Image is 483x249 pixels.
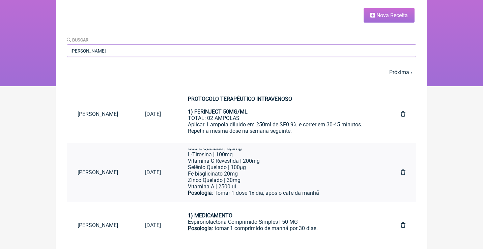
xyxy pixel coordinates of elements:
nav: pager [67,65,416,80]
div: : tomar 1 comprimido de manhã por 30 dias. [188,225,374,238]
div: Selênio Quelado | 100µg Fe bisglicinato 20mg [188,164,374,177]
a: Uso Oral por 60 dias:1) Albendazol 400mg - Tomar 1 cp por dia por 5 dias seguidos2) Anitta 500mg ... [177,149,385,196]
a: [DATE] [134,217,172,234]
strong: Posologia [188,225,212,231]
a: [PERSON_NAME] [67,164,134,181]
span: Nova Receita [376,12,408,19]
a: [PERSON_NAME] [67,105,134,123]
a: Próxima › [389,69,412,75]
div: Espironolactona Comprimido Simples | 50 MG [188,219,374,225]
div: : Tomar 1 dose 1x dia, após o café da manhã ㅤ 4 [188,190,374,210]
a: [PERSON_NAME] [67,217,134,234]
strong: 1) FERINJECT 50MG/ML [188,108,248,115]
a: 1) MEDICAMENTOEspironolactona Comprimido Simples | 50 MGPosologia: tomar 1 comprimido de manhã po... [177,207,385,243]
label: Buscar [67,37,88,42]
strong: 1) MEDICAMENTO [188,212,232,219]
div: Zinco Quelado | 30mg [188,177,374,183]
div: L-Tirosina | 100mg [188,151,374,158]
div: TOTAL: 02 AMPOLAS Aplicar 1 ampola diluido em 250ml de SF0.9% e correr em 30-45 minutos. Repetir ... [188,108,374,192]
a: [DATE] [134,105,172,123]
a: [DATE] [134,164,172,181]
div: Vitamina C Revestida | 200mg [188,158,374,164]
a: Nova Receita [364,8,415,23]
input: Paciente ou conteúdo da fórmula [67,44,416,57]
strong: Posologia [188,190,212,196]
strong: PROTOCOLO TERAPÊUTICO INTRAVENOSO [188,96,292,102]
div: Vitamina A | 2500 ui [188,183,374,190]
a: PROTOCOLO TERAPÊUTICO INTRAVENOSO1) FERINJECT 50MG/MLTOTAL: 02 AMPOLASAplicar 1 ampola diluido em... [177,90,385,137]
